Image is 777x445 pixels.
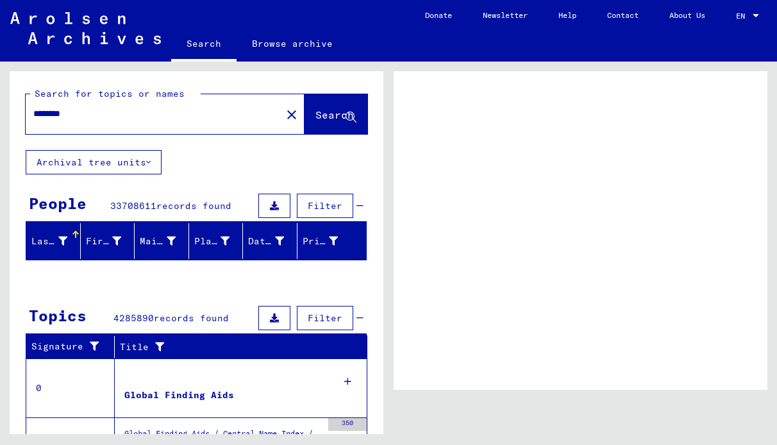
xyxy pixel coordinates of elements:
[35,88,185,99] mat-label: Search for topics or names
[328,418,367,431] div: 350
[156,200,231,212] span: records found
[29,192,87,215] div: People
[315,108,354,121] span: Search
[308,200,342,212] span: Filter
[248,231,300,251] div: Date of Birth
[243,223,297,259] mat-header-cell: Date of Birth
[297,223,367,259] mat-header-cell: Prisoner #
[297,194,353,218] button: Filter
[31,235,67,248] div: Last Name
[194,231,246,251] div: Place of Birth
[86,235,122,248] div: First Name
[29,304,87,327] div: Topics
[140,235,176,248] div: Maiden Name
[154,312,229,324] span: records found
[248,235,284,248] div: Date of Birth
[171,28,237,62] a: Search
[26,358,115,417] td: 0
[10,12,161,44] img: Arolsen_neg.svg
[124,389,234,402] div: Global Finding Aids
[189,223,244,259] mat-header-cell: Place of Birth
[279,101,305,127] button: Clear
[31,337,117,357] div: Signature
[284,107,299,122] mat-icon: close
[120,340,342,354] div: Title
[86,231,138,251] div: First Name
[110,200,156,212] span: 33708611
[31,231,83,251] div: Last Name
[81,223,135,259] mat-header-cell: First Name
[120,337,355,357] div: Title
[303,235,338,248] div: Prisoner #
[308,312,342,324] span: Filter
[736,12,750,21] span: EN
[303,231,355,251] div: Prisoner #
[135,223,189,259] mat-header-cell: Maiden Name
[305,94,367,134] button: Search
[194,235,230,248] div: Place of Birth
[31,340,104,353] div: Signature
[140,231,192,251] div: Maiden Name
[26,150,162,174] button: Archival tree units
[297,306,353,330] button: Filter
[237,28,348,59] a: Browse archive
[113,312,154,324] span: 4285890
[26,223,81,259] mat-header-cell: Last Name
